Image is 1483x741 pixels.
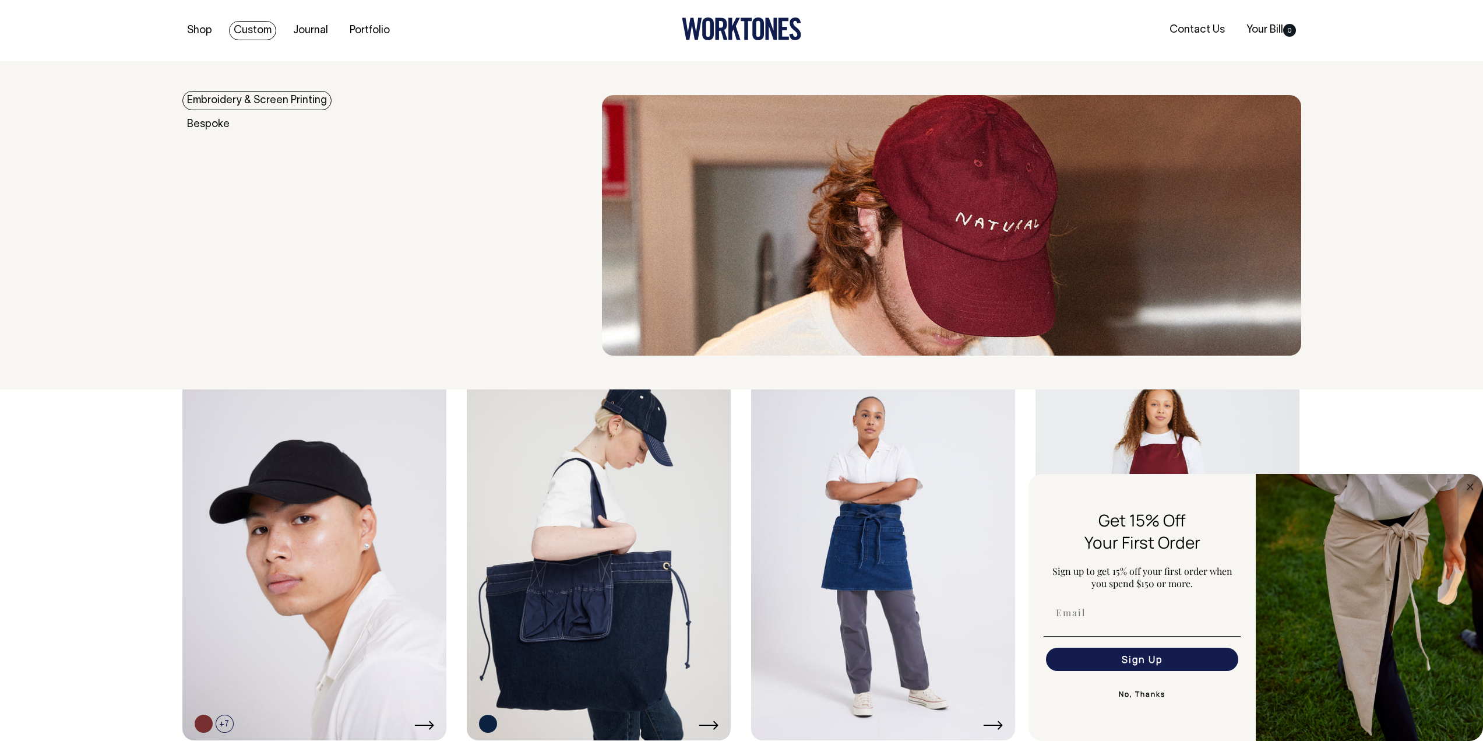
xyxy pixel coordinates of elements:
[216,715,234,733] span: +7
[345,21,394,40] a: Portfolio
[288,21,333,40] a: Journal
[1084,531,1200,553] span: Your First Order
[1028,474,1483,741] div: FLYOUT Form
[1046,601,1238,624] input: Email
[1463,480,1477,494] button: Close dialog
[1052,565,1232,589] span: Sign up to get 15% off your first order when you spend $150 or more.
[1165,20,1230,40] a: Contact Us
[229,21,276,40] a: Custom
[1256,474,1483,741] img: 5e34ad8f-4f05-4173-92a8-ea475ee49ac9.jpeg
[182,91,332,110] a: Embroidery & Screen Printing
[182,115,234,134] a: Bespoke
[1044,683,1241,706] button: No, Thanks
[182,21,217,40] a: Shop
[1046,648,1238,671] button: Sign Up
[602,95,1301,356] img: embroidery & Screen Printing
[1242,20,1301,40] a: Your Bill0
[1283,24,1296,37] span: 0
[1098,509,1186,531] span: Get 15% Off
